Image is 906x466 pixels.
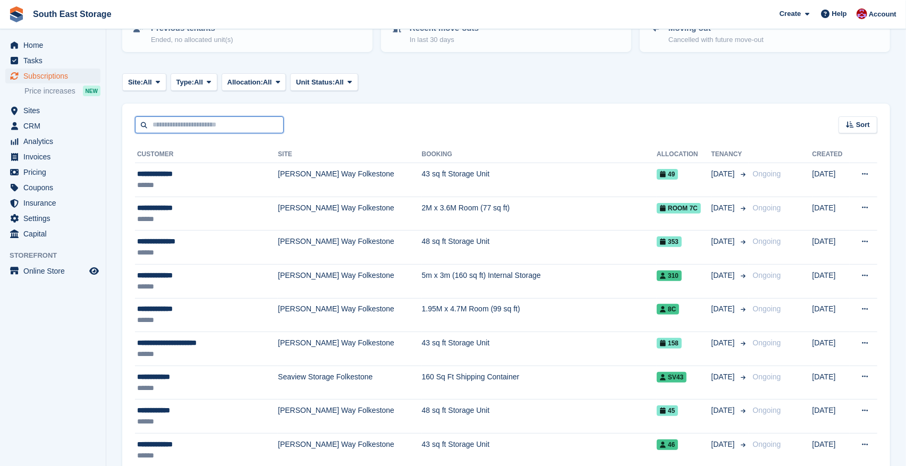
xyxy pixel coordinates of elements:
th: Site [278,146,422,163]
td: [PERSON_NAME] Way Folkestone [278,400,422,434]
span: Sites [23,103,87,118]
span: 49 [657,169,678,180]
a: Recent move-outs In last 30 days [382,16,630,51]
span: Capital [23,226,87,241]
a: menu [5,53,100,68]
a: menu [5,38,100,53]
span: [DATE] [712,168,737,180]
span: Site: [128,77,143,88]
a: menu [5,196,100,210]
span: Room 7c [657,203,701,214]
td: [DATE] [812,332,850,366]
span: Home [23,38,87,53]
span: Pricing [23,165,87,180]
td: [PERSON_NAME] Way Folkestone [278,332,422,366]
span: Coupons [23,180,87,195]
a: menu [5,165,100,180]
span: All [335,77,344,88]
span: Analytics [23,134,87,149]
a: South East Storage [29,5,116,23]
a: menu [5,149,100,164]
td: Seaview Storage Folkestone [278,366,422,400]
button: Unit Status: All [290,73,358,91]
td: [DATE] [812,197,850,231]
span: Allocation: [227,77,263,88]
td: [DATE] [812,366,850,400]
td: 2M x 3.6M Room (77 sq ft) [422,197,657,231]
td: 48 sq ft Storage Unit [422,400,657,434]
p: In last 30 days [410,35,479,45]
span: [DATE] [712,236,737,247]
th: Tenancy [712,146,749,163]
p: Ended, no allocated unit(s) [151,35,233,45]
button: Type: All [171,73,217,91]
td: [DATE] [812,298,850,332]
span: Account [869,9,896,20]
th: Booking [422,146,657,163]
span: [DATE] [712,439,737,450]
a: Previous tenants Ended, no allocated unit(s) [123,16,371,51]
a: menu [5,180,100,195]
span: Ongoing [753,304,781,313]
img: stora-icon-8386f47178a22dfd0bd8f6a31ec36ba5ce8667c1dd55bd0f319d3a0aa187defe.svg [9,6,24,22]
span: Storefront [10,250,106,261]
span: Ongoing [753,237,781,245]
a: menu [5,226,100,241]
th: Customer [135,146,278,163]
span: Ongoing [753,406,781,414]
span: 46 [657,439,678,450]
td: 43 sq ft Storage Unit [422,332,657,366]
a: Moving out Cancelled with future move-out [641,16,889,51]
span: All [263,77,272,88]
td: [PERSON_NAME] Way Folkestone [278,163,422,197]
a: menu [5,211,100,226]
td: 1.95M x 4.7M Room (99 sq ft) [422,298,657,332]
span: Price increases [24,86,75,96]
th: Allocation [657,146,712,163]
span: Invoices [23,149,87,164]
td: [DATE] [812,163,850,197]
td: [PERSON_NAME] Way Folkestone [278,197,422,231]
span: Ongoing [753,372,781,381]
a: menu [5,118,100,133]
span: Ongoing [753,271,781,279]
td: [DATE] [812,264,850,298]
a: Price increases NEW [24,85,100,97]
span: 353 [657,236,682,247]
td: [PERSON_NAME] Way Folkestone [278,231,422,265]
span: Create [780,9,801,19]
td: 43 sq ft Storage Unit [422,163,657,197]
span: [DATE] [712,371,737,383]
span: [DATE] [712,337,737,349]
span: Unit Status: [296,77,335,88]
span: Type: [176,77,194,88]
span: Sort [856,120,870,130]
span: [DATE] [712,202,737,214]
button: Site: All [122,73,166,91]
button: Allocation: All [222,73,286,91]
span: Tasks [23,53,87,68]
span: Insurance [23,196,87,210]
span: All [194,77,203,88]
a: menu [5,134,100,149]
span: Subscriptions [23,69,87,83]
a: Preview store [88,265,100,277]
span: 158 [657,338,682,349]
span: CRM [23,118,87,133]
td: [PERSON_NAME] Way Folkestone [278,264,422,298]
span: Ongoing [753,338,781,347]
a: menu [5,103,100,118]
span: Ongoing [753,170,781,178]
td: [DATE] [812,231,850,265]
img: Roger Norris [857,9,867,19]
span: [DATE] [712,405,737,416]
span: SV43 [657,372,687,383]
span: Online Store [23,264,87,278]
td: 5m x 3m (160 sq ft) Internal Storage [422,264,657,298]
span: Help [832,9,847,19]
td: 48 sq ft Storage Unit [422,231,657,265]
span: 8C [657,304,679,315]
span: 310 [657,270,682,281]
span: 45 [657,405,678,416]
a: menu [5,264,100,278]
